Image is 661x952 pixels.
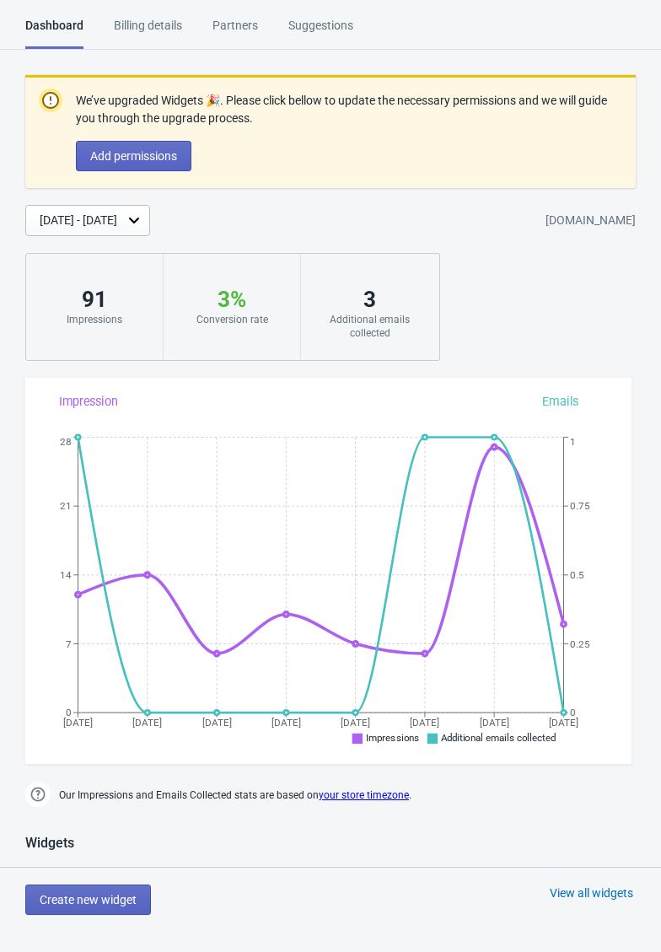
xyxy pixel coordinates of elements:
tspan: 0 [66,707,72,718]
div: 91 [43,286,146,313]
tspan: [DATE] [271,717,301,729]
tspan: 28 [60,436,72,448]
tspan: 14 [60,569,72,581]
div: 3 % [180,286,283,313]
div: Billing details [114,17,182,46]
span: Our Impressions and Emails Collected stats are based on . [59,782,411,809]
a: your store timezone [319,789,409,801]
tspan: 0.75 [570,500,590,512]
div: Partners [212,17,258,46]
div: Dashboard [25,17,83,49]
tspan: 1 [570,436,576,448]
tspan: [DATE] [341,717,370,729]
div: Suggestions [288,17,353,46]
button: Create new widget [25,885,151,915]
tspan: 0.5 [570,569,584,581]
span: Add permissions [90,149,177,163]
tspan: [DATE] [63,717,93,729]
tspan: 21 [60,500,72,512]
tspan: 7 [66,638,72,650]
div: 3 [318,286,422,313]
span: Impressions [366,732,420,744]
div: Conversion rate [180,313,283,326]
tspan: [DATE] [549,717,578,729]
div: Additional emails collected [318,313,422,340]
div: [DATE] - [DATE] [40,212,117,229]
span: Additional emails collected [441,732,556,744]
tspan: 0 [570,707,576,718]
div: [DOMAIN_NAME] [545,206,636,236]
tspan: [DATE] [480,717,509,729]
tspan: [DATE] [202,717,232,729]
img: help.png [25,782,51,807]
div: View all widgets [550,885,633,901]
tspan: [DATE] [410,717,439,729]
button: Add permissions [76,141,191,171]
tspan: 0.25 [570,638,590,650]
p: We’ve upgraded Widgets 🎉. Please click bellow to update the necessary permissions and we will gui... [76,92,622,127]
tspan: [DATE] [132,717,162,729]
div: Impressions [43,313,146,326]
span: Create new widget [40,893,137,906]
